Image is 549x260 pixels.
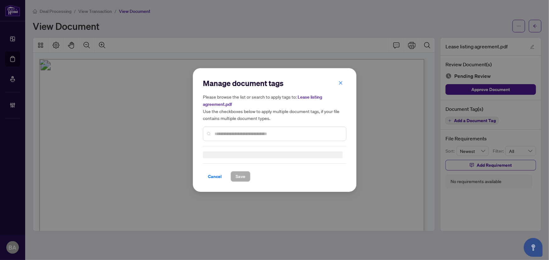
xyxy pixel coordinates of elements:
[203,171,227,182] button: Cancel
[524,238,543,257] button: Open asap
[208,171,222,181] span: Cancel
[203,78,346,88] h2: Manage document tags
[203,94,322,107] span: Lease listing agreement.pdf
[203,93,346,122] h5: Please browse the list or search to apply tags to: Use the checkboxes below to apply multiple doc...
[339,81,343,85] span: close
[231,171,250,182] button: Save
